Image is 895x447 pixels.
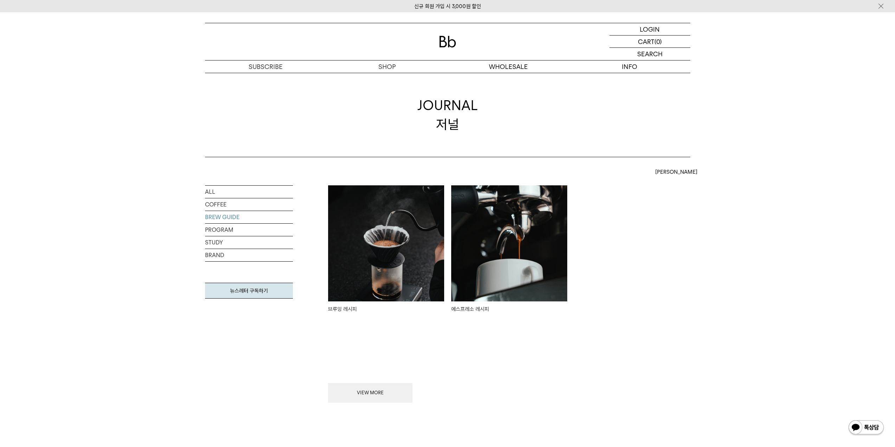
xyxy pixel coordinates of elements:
[609,23,690,36] a: LOGIN
[655,168,697,176] span: [PERSON_NAME]
[414,3,481,9] a: 신규 회원 가입 시 3,000원 할인
[205,236,293,249] a: STUDY
[654,36,662,47] p: (0)
[448,60,569,73] p: WHOLESALE
[326,60,448,73] a: SHOP
[638,36,654,47] p: CART
[640,23,660,35] p: LOGIN
[205,249,293,261] a: BRAND
[205,60,326,73] a: SUBSCRIBE
[205,211,293,223] a: BREW GUIDE
[609,36,690,48] a: CART (0)
[439,36,456,47] img: 로고
[205,186,293,198] a: ALL
[328,305,444,322] div: 브루잉 레시피
[569,60,690,73] p: INFO
[451,185,567,330] a: 에스프레소 레시피 에스프레소 레시피
[328,383,413,403] button: VIEW MORE
[417,96,478,133] div: JOURNAL 저널
[848,420,884,436] img: 카카오톡 채널 1:1 채팅 버튼
[205,224,293,236] a: PROGRAM
[328,185,444,322] a: 브루잉 레시피 브루잉 레시피
[451,185,567,301] img: 에스프레소 레시피
[205,283,293,299] a: 뉴스레터 구독하기
[328,185,444,301] img: 브루잉 레시피
[205,198,293,211] a: COFFEE
[451,305,567,322] div: 에스프레소 레시피
[637,48,663,60] p: SEARCH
